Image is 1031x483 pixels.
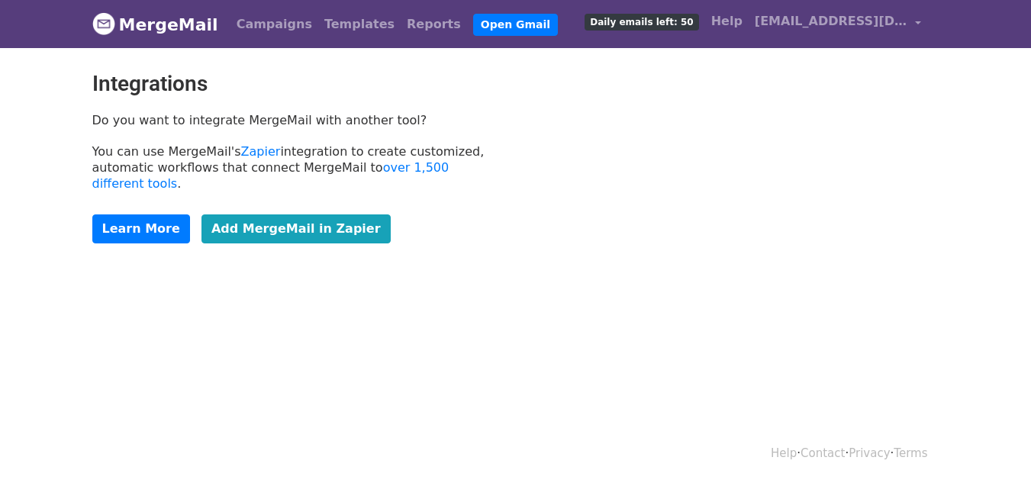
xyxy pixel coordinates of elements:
a: Privacy [849,446,890,460]
img: MergeMail logo [92,12,115,35]
p: Do you want to integrate MergeMail with another tool? [92,112,504,128]
a: Templates [318,9,401,40]
a: Reports [401,9,467,40]
a: Campaigns [230,9,318,40]
a: Help [705,6,749,37]
a: Add MergeMail in Zapier [201,214,391,243]
span: [EMAIL_ADDRESS][DOMAIN_NAME] [755,12,907,31]
a: MergeMail [92,8,218,40]
a: Terms [894,446,927,460]
a: Daily emails left: 50 [578,6,704,37]
a: Zapier [241,144,281,159]
a: over 1,500 different tools [92,160,449,191]
span: Daily emails left: 50 [585,14,698,31]
p: You can use MergeMail's integration to create customized, automatic workflows that connect MergeM... [92,143,504,192]
a: Contact [801,446,845,460]
a: Help [771,446,797,460]
a: Learn More [92,214,190,243]
a: Open Gmail [473,14,558,36]
h2: Integrations [92,71,504,97]
a: [EMAIL_ADDRESS][DOMAIN_NAME] [749,6,927,42]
